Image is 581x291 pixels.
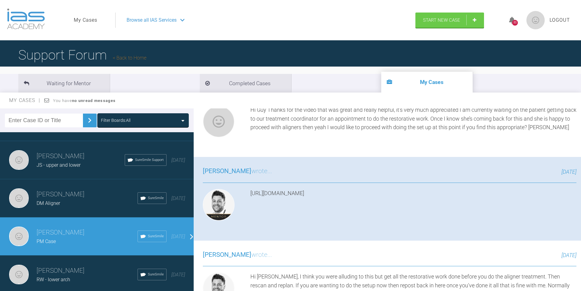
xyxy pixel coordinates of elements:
[53,98,116,103] span: You have
[415,13,484,28] a: Start New Case
[135,157,164,163] span: SureSmile Support
[561,169,576,175] span: [DATE]
[250,189,576,223] div: [URL][DOMAIN_NAME]
[148,234,164,239] span: SureSmile
[250,106,576,140] div: Hi Guy Thanks for the video that was great and really helpful, it’s very much appreciated I am cu...
[423,17,460,23] span: Start New Case
[85,115,95,125] img: chevronRight.28bd32b0.svg
[18,44,146,66] h1: Support Forum
[72,98,116,103] strong: no unread messages
[37,151,125,162] h3: [PERSON_NAME]
[171,195,185,201] span: [DATE]
[148,195,164,201] span: SureSmile
[5,114,83,127] input: Enter Case ID or Title
[526,11,545,29] img: profile.png
[561,252,576,258] span: [DATE]
[74,16,97,24] a: My Cases
[171,234,185,239] span: [DATE]
[203,251,251,258] span: [PERSON_NAME]
[550,16,570,24] a: Logout
[171,272,185,278] span: [DATE]
[203,250,272,260] h3: wrote...
[9,188,29,208] img: Kris Kirkcaldy
[203,167,251,175] span: [PERSON_NAME]
[37,238,56,244] span: PM Case
[512,20,518,26] div: 80
[127,16,177,24] span: Browse all IAS Services
[203,189,235,221] img: Guy Wells
[9,265,29,284] img: Kris Kirkcaldy
[37,189,138,200] h3: [PERSON_NAME]
[7,9,45,29] img: logo-light.3e3ef733.png
[37,200,60,206] span: DM Aligner
[203,166,272,176] h3: wrote...
[37,277,70,282] span: RW - lower arch
[171,157,185,163] span: [DATE]
[203,106,235,137] img: Kris Kirkcaldy
[18,74,110,93] li: Waiting for Mentor
[37,162,81,168] span: JS - upper and lower
[37,266,138,276] h3: [PERSON_NAME]
[113,55,146,61] a: Back to Home
[9,97,41,103] span: My Cases
[37,227,138,238] h3: [PERSON_NAME]
[101,117,131,124] div: Filter Boards: All
[200,74,291,93] li: Completed Cases
[9,227,29,246] img: Kris Kirkcaldy
[148,272,164,277] span: SureSmile
[381,72,473,93] li: My Cases
[9,150,29,170] img: Kris Kirkcaldy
